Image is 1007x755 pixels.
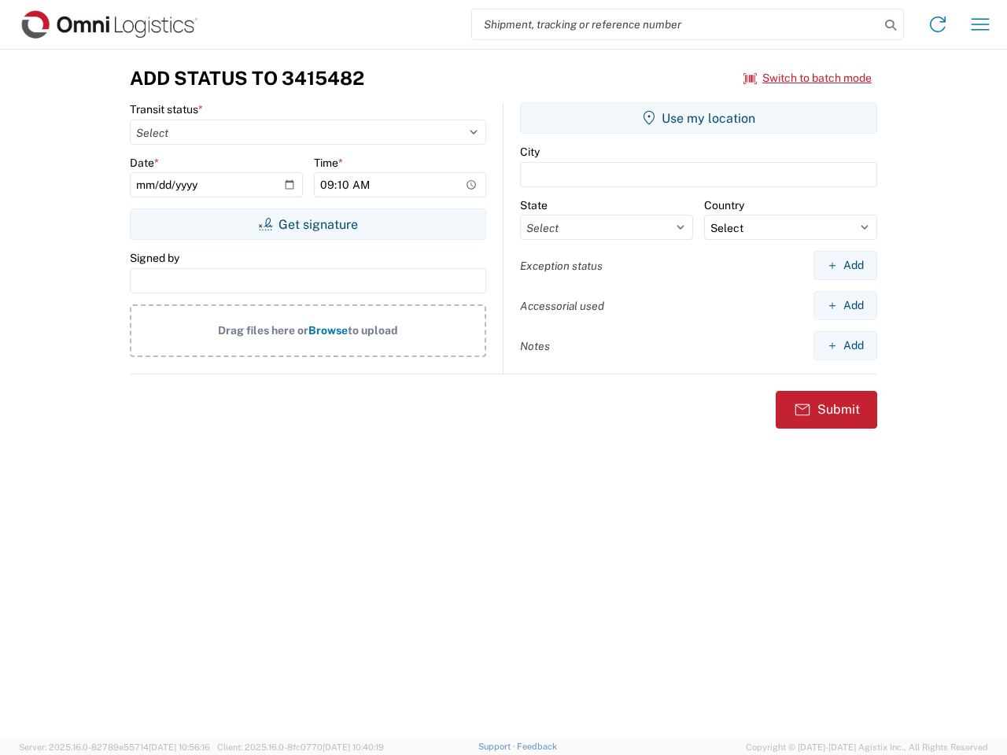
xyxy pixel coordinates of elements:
[130,102,203,116] label: Transit status
[19,742,210,752] span: Server: 2025.16.0-82789e55714
[743,65,872,91] button: Switch to batch mode
[704,198,744,212] label: Country
[130,67,364,90] h3: Add Status to 3415482
[308,324,348,337] span: Browse
[520,198,548,212] label: State
[813,291,877,320] button: Add
[348,324,398,337] span: to upload
[520,259,603,273] label: Exception status
[130,251,179,265] label: Signed by
[217,742,384,752] span: Client: 2025.16.0-8fc0770
[478,742,518,751] a: Support
[130,208,486,240] button: Get signature
[520,102,877,134] button: Use my location
[323,742,384,752] span: [DATE] 10:40:19
[813,331,877,360] button: Add
[149,742,210,752] span: [DATE] 10:56:16
[218,324,308,337] span: Drag files here or
[472,9,880,39] input: Shipment, tracking or reference number
[746,740,988,754] span: Copyright © [DATE]-[DATE] Agistix Inc., All Rights Reserved
[130,156,159,170] label: Date
[520,299,604,313] label: Accessorial used
[520,339,550,353] label: Notes
[517,742,557,751] a: Feedback
[520,145,540,159] label: City
[314,156,343,170] label: Time
[813,251,877,280] button: Add
[776,391,877,429] button: Submit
